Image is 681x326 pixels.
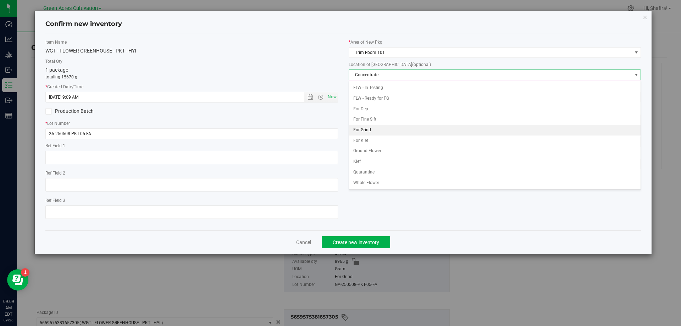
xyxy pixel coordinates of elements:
label: Production Batch [45,107,186,115]
h4: Confirm new inventory [45,20,122,29]
span: Trim Room 101 [349,48,632,57]
label: Ref Field 3 [45,197,338,204]
li: For Fine Sift [349,114,641,125]
span: Create new inventory [333,239,379,245]
iframe: Resource center [7,269,28,291]
li: Ground Flower [349,146,641,156]
li: Quarantine [349,167,641,178]
label: Lot Number [45,120,338,127]
li: For Kief [349,136,641,146]
span: Open the time view [315,94,327,100]
label: Ref Field 1 [45,143,338,149]
span: (optional) [412,62,431,67]
span: Set Current date [326,92,338,102]
div: WGT - FLOWER GREENHOUSE - PKT - HYI [45,47,338,55]
p: totaling 15670 g [45,74,338,80]
a: Cancel [296,239,311,246]
li: For Dep [349,104,641,115]
li: Whole Flower [349,178,641,188]
span: select [632,70,641,80]
li: Kief [349,156,641,167]
span: Open the date view [304,94,316,100]
label: Area of New Pkg [349,39,641,45]
iframe: Resource center unread badge [21,268,29,277]
li: For Grind [349,125,641,136]
label: Total Qty [45,58,338,65]
span: 1 package [45,67,68,73]
label: Ref Field 2 [45,170,338,176]
button: Create new inventory [322,236,390,248]
label: Item Name [45,39,338,45]
span: Concentrate [349,70,632,80]
li: FLW - Ready for FG [349,93,641,104]
label: Created Date/Time [45,84,338,90]
label: Location of [GEOGRAPHIC_DATA] [349,61,641,68]
li: FLW - In Testing [349,83,641,93]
